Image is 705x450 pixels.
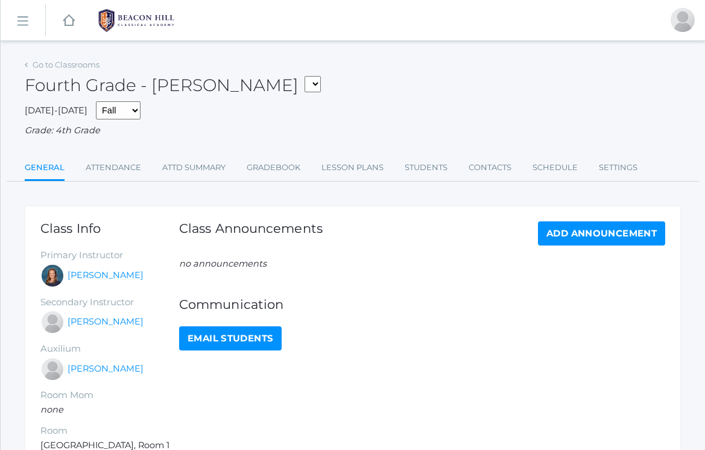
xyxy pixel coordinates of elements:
[68,315,144,329] a: [PERSON_NAME]
[405,156,447,180] a: Students
[40,221,179,235] h1: Class Info
[86,156,141,180] a: Attendance
[538,221,665,246] a: Add Announcement
[40,357,65,381] div: Heather Porter
[40,344,179,354] h5: Auxilium
[40,390,179,401] h5: Room Mom
[179,326,282,350] a: Email Students
[40,310,65,334] div: Lydia Chaffin
[40,297,179,308] h5: Secondary Instructor
[247,156,300,180] a: Gradebook
[40,250,179,261] h5: Primary Instructor
[40,404,63,415] em: none
[469,156,511,180] a: Contacts
[25,76,321,95] h2: Fourth Grade - [PERSON_NAME]
[179,297,665,311] h1: Communication
[40,264,65,288] div: Ellie Bradley
[33,60,100,69] a: Go to Classrooms
[91,5,182,36] img: BHCALogos-05-308ed15e86a5a0abce9b8dd61676a3503ac9727e845dece92d48e8588c001991.png
[68,269,144,282] a: [PERSON_NAME]
[179,221,323,242] h1: Class Announcements
[599,156,637,180] a: Settings
[671,8,695,32] div: Heather Porter
[25,124,681,138] div: Grade: 4th Grade
[533,156,578,180] a: Schedule
[321,156,384,180] a: Lesson Plans
[162,156,226,180] a: Attd Summary
[40,426,179,436] h5: Room
[25,156,65,182] a: General
[25,105,87,116] span: [DATE]-[DATE]
[179,258,267,269] em: no announcements
[68,363,144,376] a: [PERSON_NAME]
